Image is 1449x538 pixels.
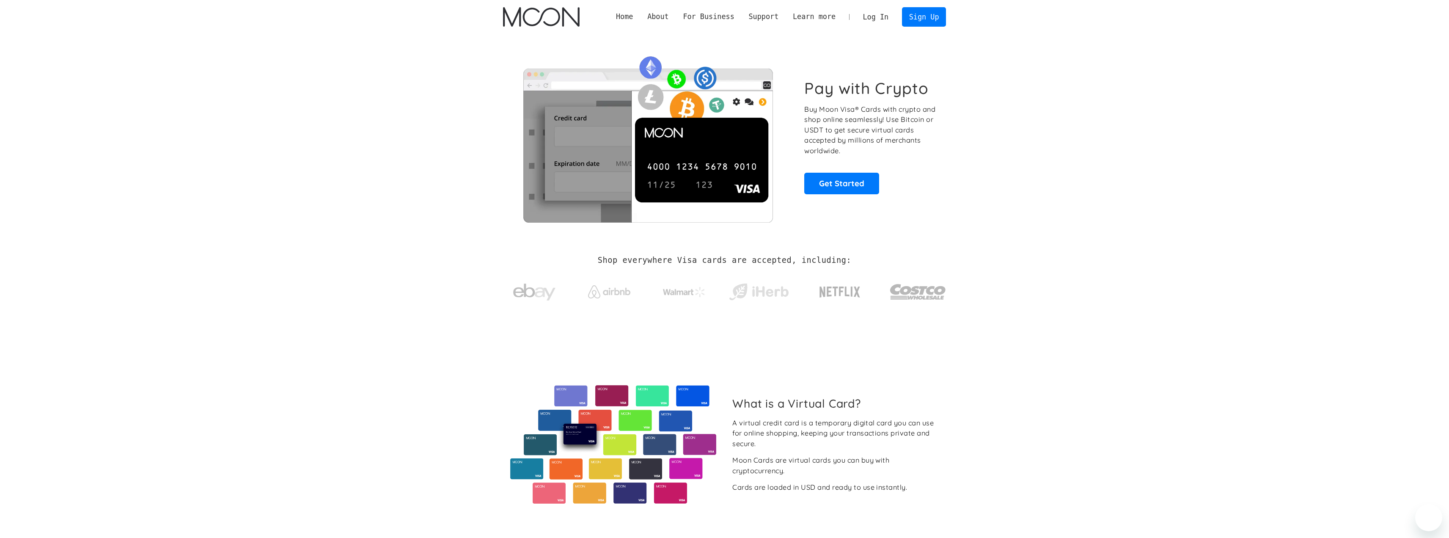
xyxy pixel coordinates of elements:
[727,273,790,307] a: iHerb
[793,11,836,22] div: Learn more
[732,397,939,410] h2: What is a Virtual Card?
[663,287,705,297] img: Walmart
[509,385,718,504] img: Virtual cards from Moon
[804,79,929,98] h1: Pay with Crypto
[890,276,946,308] img: Costco
[598,256,851,265] h2: Shop everywhere Visa cards are accepted, including:
[577,277,641,303] a: Airbnb
[513,279,555,306] img: ebay
[647,11,669,22] div: About
[727,281,790,303] img: iHerb
[819,281,861,303] img: Netflix
[742,11,786,22] div: Support
[804,104,937,156] p: Buy Moon Visa® Cards with crypto and shop online seamlessly! Use Bitcoin or USDT to get secure vi...
[890,268,946,312] a: Costco
[503,7,580,27] img: Moon Logo
[683,11,734,22] div: For Business
[748,11,778,22] div: Support
[503,7,580,27] a: home
[856,8,896,26] a: Log In
[802,273,878,307] a: Netflix
[732,482,907,493] div: Cards are loaded in USD and ready to use instantly.
[676,11,742,22] div: For Business
[1415,504,1442,531] iframe: Button to launch messaging window
[902,7,946,26] a: Sign Up
[503,50,793,222] img: Moon Cards let you spend your crypto anywhere Visa is accepted.
[588,285,630,298] img: Airbnb
[652,279,715,301] a: Walmart
[503,270,566,310] a: ebay
[732,455,939,476] div: Moon Cards are virtual cards you can buy with cryptocurrency.
[804,173,879,194] a: Get Started
[640,11,676,22] div: About
[786,11,843,22] div: Learn more
[732,418,939,449] div: A virtual credit card is a temporary digital card you can use for online shopping, keeping your t...
[609,11,640,22] a: Home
